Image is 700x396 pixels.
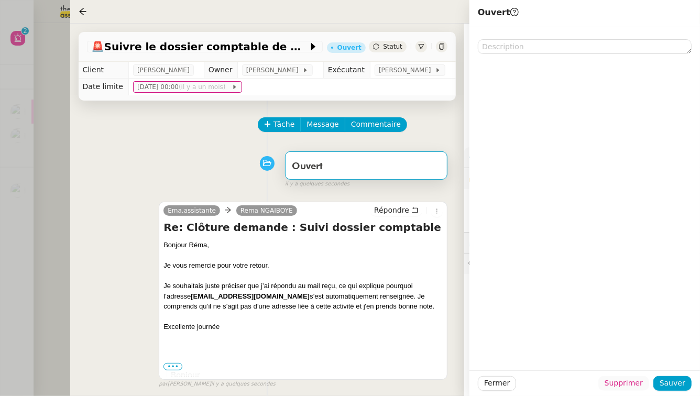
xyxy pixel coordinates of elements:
[300,117,345,132] button: Message
[211,380,276,389] span: il y a quelques secondes
[484,377,510,389] span: Fermer
[464,254,700,274] div: 💬Commentaires 20
[468,238,606,247] span: ⏲️
[464,233,700,253] div: ⏲️Tâches 194:32 173actions
[468,151,523,163] span: ⚙️
[478,376,516,391] button: Fermer
[159,380,168,389] span: par
[163,281,443,312] div: Je souhaitais juste préciser que j’ai répondu au mail reçu, ce qui explique pourquoi l’adresse s’...
[236,206,297,215] a: Rema NGAIBOYE
[258,117,301,132] button: Tâche
[159,380,276,389] small: [PERSON_NAME]
[351,118,401,130] span: Commentaire
[383,43,402,50] span: Statut
[468,172,537,184] span: 🔐
[163,220,443,235] h4: Re: Clôture demande : Suivi dossier comptable
[163,240,443,250] div: Bonjour Réma,
[191,292,310,300] strong: [EMAIL_ADDRESS][DOMAIN_NAME]
[163,363,182,370] span: •••
[137,82,232,92] span: [DATE] 00:00
[137,65,190,75] span: [PERSON_NAME]
[605,377,643,389] span: Supprimer
[91,40,104,53] span: 🚨
[307,118,338,130] span: Message
[292,162,323,171] span: Ouvert
[163,206,220,215] a: Ema.assistante
[163,322,443,332] div: Excellente journée
[464,168,700,189] div: 🔐Données client
[468,259,559,268] span: 💬
[653,376,692,391] button: Sauver
[171,369,443,382] div: Bonjour
[464,147,700,168] div: ⚙️Procédures
[274,118,295,130] span: Tâche
[285,180,349,189] span: il y a quelques secondes
[478,7,519,17] span: Ouvert
[337,45,362,51] div: Ouvert
[660,377,685,389] span: Sauver
[204,62,237,79] td: Owner
[179,83,227,91] span: (il y a un mois)
[163,359,443,370] div: -----
[345,117,407,132] button: Commentaire
[598,376,649,391] button: Supprimer
[323,62,370,79] td: Exécutant
[91,41,308,52] span: Suivre le dossier comptable de Party'z
[163,260,443,271] div: Je vous remercie pour votre retour.
[79,79,129,95] td: Date limite
[370,204,422,216] button: Répondre
[79,62,129,79] td: Client
[379,65,435,75] span: [PERSON_NAME]
[374,205,409,215] span: Répondre
[246,65,302,75] span: [PERSON_NAME]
